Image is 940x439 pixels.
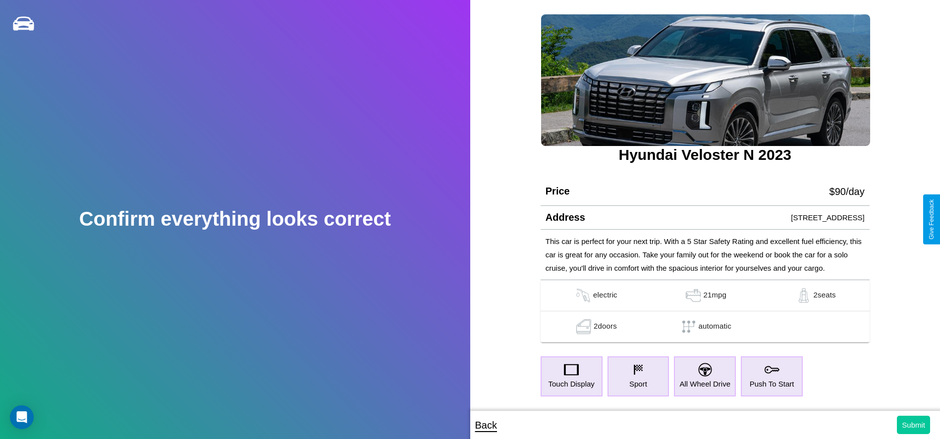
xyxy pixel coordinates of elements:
h4: Price [546,186,570,197]
p: Push To Start [750,377,794,390]
p: This car is perfect for your next trip. With a 5 Star Safety Rating and excellent fuel efficiency... [546,235,865,275]
p: [STREET_ADDRESS] [791,211,864,224]
h3: Hyundai Veloster N 2023 [541,146,870,163]
div: Give Feedback [928,199,935,240]
p: 2 seats [814,288,836,303]
img: gas [573,288,593,303]
h4: Address [546,212,585,223]
div: Open Intercom Messenger [10,405,34,429]
img: gas [794,288,814,303]
p: $ 90 /day [829,183,865,200]
button: Submit [897,416,930,434]
p: Touch Display [548,377,594,390]
img: gas [683,288,703,303]
p: automatic [699,319,731,334]
img: gas [574,319,594,334]
h2: Confirm everything looks correct [79,208,391,230]
p: All Wheel Drive [679,377,730,390]
p: Sport [629,377,647,390]
table: simple table [541,280,870,342]
p: 21 mpg [703,288,726,303]
p: 2 doors [594,319,617,334]
p: electric [593,288,617,303]
p: Back [475,416,497,434]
